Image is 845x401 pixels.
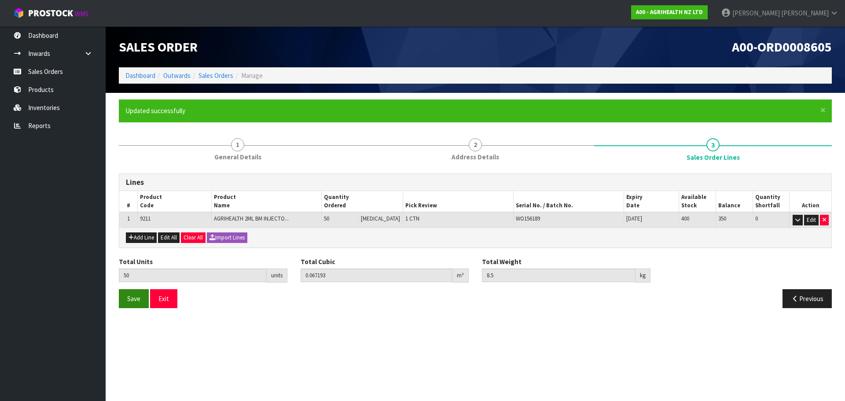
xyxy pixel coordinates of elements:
div: m³ [452,269,469,283]
button: Previous [783,289,832,308]
span: 1 [231,138,244,151]
small: WMS [75,10,88,18]
th: Product Name [211,191,322,212]
span: [MEDICAL_DATA] [361,215,400,222]
label: Total Units [119,257,153,266]
label: Total Cubic [301,257,335,266]
span: × [820,104,826,116]
button: Edit All [158,232,180,243]
th: Expiry Date [624,191,679,212]
span: WO156189 [516,215,540,222]
a: Dashboard [125,71,155,80]
span: Updated successfully [125,107,185,115]
button: Save [119,289,149,308]
a: Sales Orders [198,71,233,80]
button: Clear All [181,232,206,243]
span: Address Details [452,152,499,162]
th: Available Stock [679,191,716,212]
button: Add Line [126,232,157,243]
span: AGRIHEALTH 2ML BM INJECTO... [214,215,289,222]
span: [DATE] [626,215,642,222]
input: Total Weight [482,269,636,282]
div: kg [636,269,650,283]
label: Total Weight [482,257,522,266]
input: Total Cubic [301,269,453,282]
th: Serial No. / Batch No. [514,191,624,212]
span: 1 [127,215,130,222]
span: Save [127,294,140,303]
span: 1 CTN [405,215,419,222]
input: Total Units [119,269,267,282]
th: Quantity Shortfall [753,191,790,212]
th: Balance [716,191,753,212]
span: 50 [324,215,329,222]
button: Exit [150,289,177,308]
span: Manage [241,71,263,80]
span: Sales Order Lines [119,167,832,315]
h3: Lines [126,178,825,187]
span: 400 [681,215,689,222]
span: Sales Order Lines [687,153,740,162]
span: Sales Order [119,38,198,55]
span: 9211 [140,215,151,222]
div: units [267,269,287,283]
button: Edit [804,215,819,225]
th: Action [790,191,831,212]
span: 3 [706,138,720,151]
span: 350 [718,215,726,222]
span: [PERSON_NAME] [781,9,829,17]
span: 2 [469,138,482,151]
th: # [119,191,138,212]
strong: A00 - AGRIHEALTH NZ LTD [636,8,703,16]
span: A00-ORD0008605 [732,38,832,55]
th: Product Code [138,191,211,212]
img: cube-alt.png [13,7,24,18]
th: Pick Review [403,191,514,212]
span: ProStock [28,7,73,19]
button: Import Lines [207,232,247,243]
span: 0 [755,215,758,222]
span: [PERSON_NAME] [732,9,780,17]
th: Quantity Ordered [322,191,403,212]
span: General Details [214,152,261,162]
a: Outwards [163,71,191,80]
